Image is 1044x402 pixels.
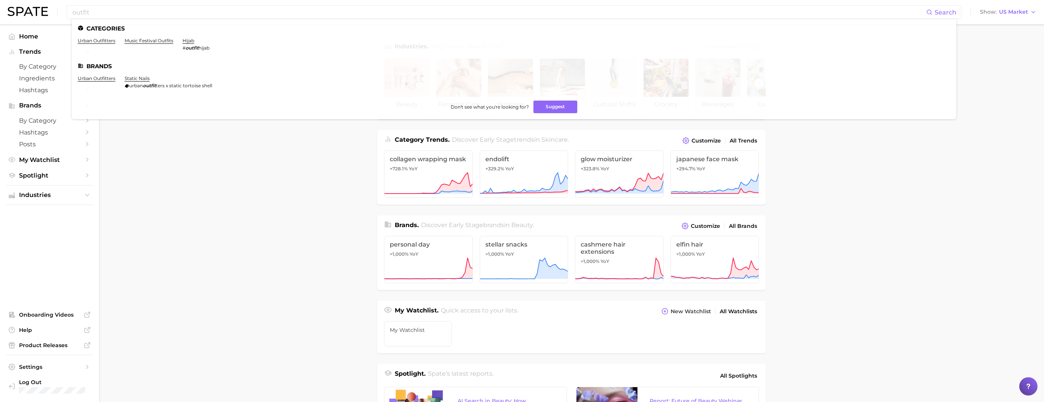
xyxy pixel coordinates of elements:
button: Industries [6,189,93,201]
span: >1,000% [390,251,408,257]
span: New Watchlist [671,308,711,315]
span: All Watchlists [720,308,757,315]
span: Show [980,10,997,14]
span: skincare [541,136,568,143]
span: collagen wrapping mask [390,155,467,163]
a: All Brands [727,221,759,231]
span: Product Releases [19,342,80,349]
span: Discover Early Stage trends in . [452,136,569,143]
em: outfit [186,45,199,51]
span: My Watchlist [19,156,80,163]
h2: Quick access to your lists. [441,306,518,317]
span: YoY [505,166,514,172]
span: Spotlight [19,172,80,179]
button: New Watchlist [660,306,713,317]
span: >1,000% [485,251,504,257]
span: Brands . [395,221,419,229]
h2: Spate's latest reports. [428,369,493,382]
span: by Category [19,117,80,124]
span: Help [19,327,80,333]
span: stellar snacks [485,241,563,248]
a: All Spotlights [718,369,759,382]
a: static nails [125,75,150,81]
span: Don't see what you're looking for? [451,104,529,110]
a: japanese face mask+294.7% YoY [671,151,759,198]
span: Log Out [19,379,87,386]
span: japanese face mask [676,155,754,163]
span: Industries [19,192,80,199]
a: collagen wrapping mask+728.1% YoY [384,151,473,198]
span: YoY [410,251,418,257]
a: All Watchlists [718,306,759,317]
span: >1,000% [676,251,695,257]
a: hijab [183,38,194,43]
span: +329.2% [485,166,504,171]
a: All Trends [728,136,759,146]
a: Home [6,30,93,42]
h1: Spotlight. [395,369,426,382]
li: Categories [78,25,950,32]
a: glow moisturizer+323.8% YoY [575,151,664,198]
a: endolift+329.2% YoY [480,151,568,198]
span: Brands [19,102,80,109]
li: Brands [78,63,950,69]
a: cashmere hair extensions>1,000% YoY [575,236,664,283]
span: All Brands [729,223,757,229]
span: Posts [19,141,80,148]
span: Home [19,33,80,40]
button: Customize [680,221,722,231]
a: by Category [6,61,93,72]
span: YoY [696,251,705,257]
span: Settings [19,364,80,370]
button: Trends [6,46,93,58]
a: music festival outfits [125,38,173,43]
span: Trends [19,48,80,55]
a: Posts [6,138,93,150]
span: US Market [999,10,1028,14]
span: Customize [691,223,720,229]
a: Log out. Currently logged in with e-mail doyeon@spate.nyc. [6,376,93,396]
span: # [183,45,186,51]
a: by Category [6,115,93,127]
a: elfin hair>1,000% YoY [671,236,759,283]
span: beauty [511,221,533,229]
span: YoY [600,258,609,264]
em: outfit [143,83,156,88]
span: +728.1% [390,166,408,171]
a: Help [6,324,93,336]
a: Settings [6,361,93,373]
a: Hashtags [6,84,93,96]
span: Onboarding Videos [19,311,80,318]
a: urban outfitters [78,75,115,81]
a: Spotlight [6,170,93,181]
button: ShowUS Market [978,7,1038,17]
span: elfin hair [676,241,754,248]
a: Product Releases [6,340,93,351]
span: +323.8% [581,166,599,171]
input: Search here for a brand, industry, or ingredient [72,6,926,19]
a: stellar snacks>1,000% YoY [480,236,568,283]
span: Discover Early Stage brands in . [421,221,534,229]
a: My Watchlist [384,321,452,346]
span: Ingredients [19,75,80,82]
a: Ingredients [6,72,93,84]
span: >1,000% [581,258,599,264]
button: Customize [681,135,723,146]
span: Hashtags [19,129,80,136]
span: endolift [485,155,563,163]
a: Onboarding Videos [6,309,93,320]
button: Suggest [533,101,577,113]
a: personal day>1,000% YoY [384,236,473,283]
span: Hashtags [19,86,80,94]
span: Customize [692,138,721,144]
span: All Trends [730,138,757,144]
span: YoY [697,166,705,172]
h1: My Watchlist. [395,306,439,317]
span: glow moisturizer [581,155,658,163]
span: YoY [600,166,609,172]
span: YoY [505,251,514,257]
span: ters x static tortoise shell [156,83,212,88]
span: urban [129,83,143,88]
span: Category Trends . [395,136,450,143]
span: personal day [390,241,467,248]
